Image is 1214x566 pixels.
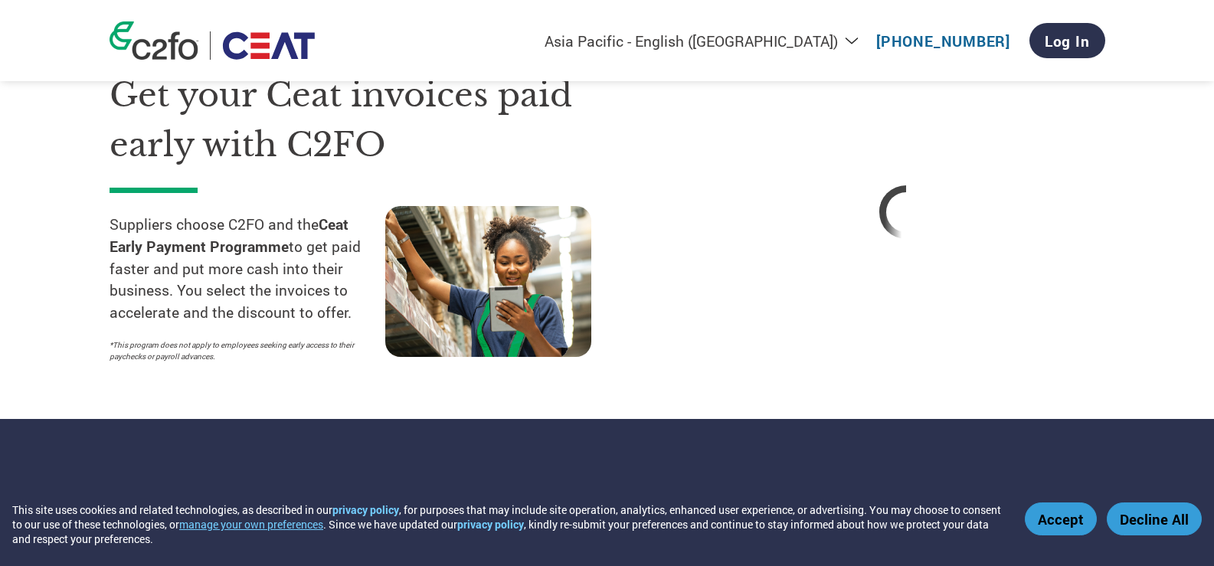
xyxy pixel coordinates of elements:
button: Decline All [1107,502,1202,535]
img: c2fo logo [110,21,198,60]
img: Ceat [222,31,316,60]
h1: Get your Ceat invoices paid early with C2FO [110,70,661,169]
p: Suppliers choose C2FO and the to get paid faster and put more cash into their business. You selec... [110,214,385,324]
div: This site uses cookies and related technologies, as described in our , for purposes that may incl... [12,502,1003,546]
h3: How the program works [110,487,588,518]
a: privacy policy [332,502,399,517]
a: privacy policy [457,517,524,532]
a: Log In [1029,23,1105,58]
a: [PHONE_NUMBER] [876,31,1010,51]
button: manage your own preferences [179,517,323,532]
strong: Ceat Early Payment Programme [110,214,348,256]
img: supply chain worker [385,206,591,357]
p: *This program does not apply to employees seeking early access to their paychecks or payroll adva... [110,339,370,362]
button: Accept [1025,502,1097,535]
